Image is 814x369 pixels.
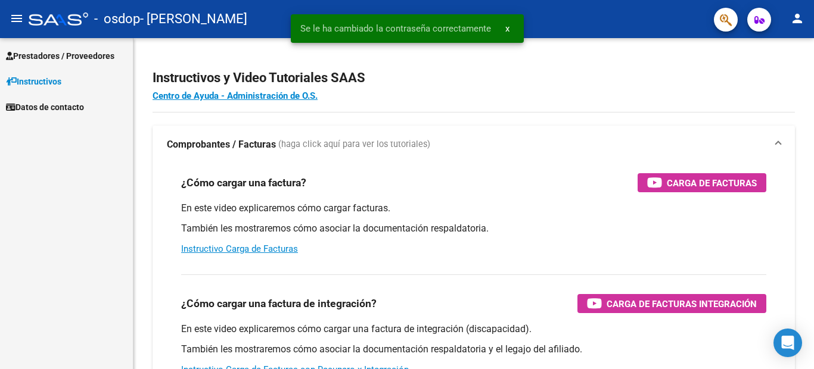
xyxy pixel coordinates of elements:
mat-expansion-panel-header: Comprobantes / Facturas (haga click aquí para ver los tutoriales) [153,126,795,164]
mat-icon: menu [10,11,24,26]
span: Instructivos [6,75,61,88]
button: Carga de Facturas [638,173,766,192]
span: Se le ha cambiado la contraseña correctamente [300,23,491,35]
h2: Instructivos y Video Tutoriales SAAS [153,67,795,89]
button: Carga de Facturas Integración [577,294,766,313]
button: x [496,18,519,39]
p: También les mostraremos cómo asociar la documentación respaldatoria. [181,222,766,235]
p: En este video explicaremos cómo cargar una factura de integración (discapacidad). [181,323,766,336]
span: Prestadores / Proveedores [6,49,114,62]
span: Carga de Facturas Integración [607,296,757,311]
span: (haga click aquí para ver los tutoriales) [278,138,430,151]
span: - [PERSON_NAME] [140,6,247,32]
p: También les mostraremos cómo asociar la documentación respaldatoria y el legajo del afiliado. [181,343,766,356]
span: - osdop [94,6,140,32]
span: Datos de contacto [6,101,84,114]
h3: ¿Cómo cargar una factura de integración? [181,295,377,312]
strong: Comprobantes / Facturas [167,138,276,151]
span: Carga de Facturas [667,176,757,190]
a: Centro de Ayuda - Administración de O.S. [153,90,318,101]
mat-icon: person [790,11,804,26]
h3: ¿Cómo cargar una factura? [181,174,306,191]
div: Open Intercom Messenger [773,329,802,357]
p: En este video explicaremos cómo cargar facturas. [181,202,766,215]
a: Instructivo Carga de Facturas [181,243,298,254]
span: x [505,23,509,34]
